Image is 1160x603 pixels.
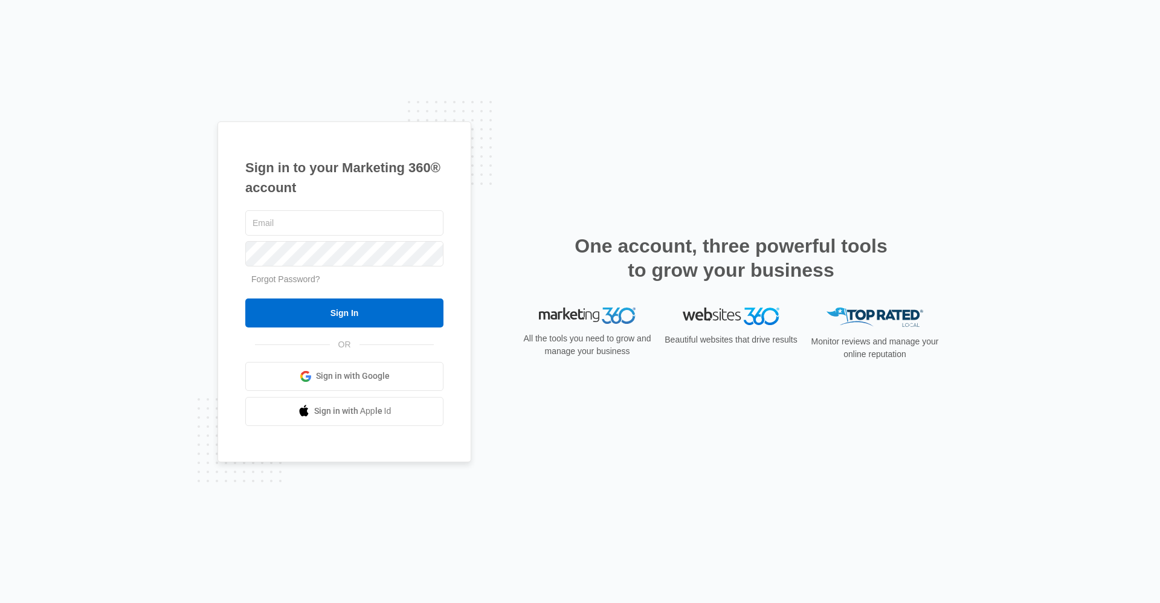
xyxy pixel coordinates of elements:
[826,308,923,327] img: Top Rated Local
[245,397,443,426] a: Sign in with Apple Id
[663,334,799,346] p: Beautiful websites that drive results
[520,332,655,358] p: All the tools you need to grow and manage your business
[251,274,320,284] a: Forgot Password?
[807,335,942,361] p: Monitor reviews and manage your online reputation
[539,308,636,324] img: Marketing 360
[330,338,359,351] span: OR
[245,210,443,236] input: Email
[245,298,443,327] input: Sign In
[683,308,779,325] img: Websites 360
[314,405,391,418] span: Sign in with Apple Id
[571,234,891,282] h2: One account, three powerful tools to grow your business
[316,370,390,382] span: Sign in with Google
[245,158,443,198] h1: Sign in to your Marketing 360® account
[245,362,443,391] a: Sign in with Google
